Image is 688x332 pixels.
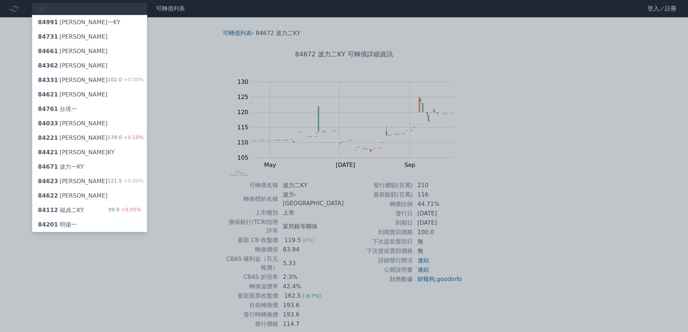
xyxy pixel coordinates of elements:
[108,177,144,186] div: 121.5
[120,207,141,212] span: +0.05%
[32,44,147,59] a: 84661[PERSON_NAME]
[108,206,141,215] div: 99.9
[32,87,147,102] a: 84621[PERSON_NAME]
[38,48,58,55] span: 84661
[38,90,108,99] div: [PERSON_NAME]
[38,91,58,98] span: 84621
[32,30,147,44] a: 84731[PERSON_NAME]
[38,148,114,157] div: [PERSON_NAME]KY
[38,207,58,214] span: 84112
[32,131,147,145] a: 84221[PERSON_NAME] 139.0+0.10%
[32,174,147,189] a: 84623[PERSON_NAME] 121.5+0.00%
[38,134,58,141] span: 84221
[122,178,144,184] span: +0.00%
[38,18,120,27] div: [PERSON_NAME]一KY
[38,163,84,171] div: 波力一KY
[32,15,147,30] a: 84991[PERSON_NAME]一KY
[32,217,147,232] a: 84201明揚一
[32,203,147,217] a: 84112福貞二KY 99.9+0.05%
[32,102,147,116] a: 84761台境一
[38,120,58,127] span: 84033
[38,105,77,113] div: 台境一
[38,33,58,40] span: 84731
[38,163,58,170] span: 84671
[32,189,147,203] a: 84622[PERSON_NAME]
[38,177,108,186] div: [PERSON_NAME]
[38,206,84,215] div: 福貞二KY
[108,134,144,142] div: 139.0
[38,19,58,26] span: 84991
[38,47,108,56] div: [PERSON_NAME]
[38,61,108,70] div: [PERSON_NAME]
[38,105,58,112] span: 84761
[38,77,58,83] span: 84331
[32,73,147,87] a: 84331[PERSON_NAME] 102.0+0.00%
[32,116,147,131] a: 84033[PERSON_NAME]
[38,62,58,69] span: 84362
[38,119,108,128] div: [PERSON_NAME]
[38,192,58,199] span: 84622
[122,77,144,82] span: +0.00%
[32,59,147,73] a: 84362[PERSON_NAME]
[32,160,147,174] a: 84671波力一KY
[108,76,144,85] div: 102.0
[38,149,58,156] span: 84421
[32,145,147,160] a: 84421[PERSON_NAME]KY
[122,134,144,140] span: +0.10%
[38,134,108,142] div: [PERSON_NAME]
[38,220,77,229] div: 明揚一
[38,76,108,85] div: [PERSON_NAME]
[38,33,108,41] div: [PERSON_NAME]
[38,191,108,200] div: [PERSON_NAME]
[38,178,58,185] span: 84623
[38,221,58,228] span: 84201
